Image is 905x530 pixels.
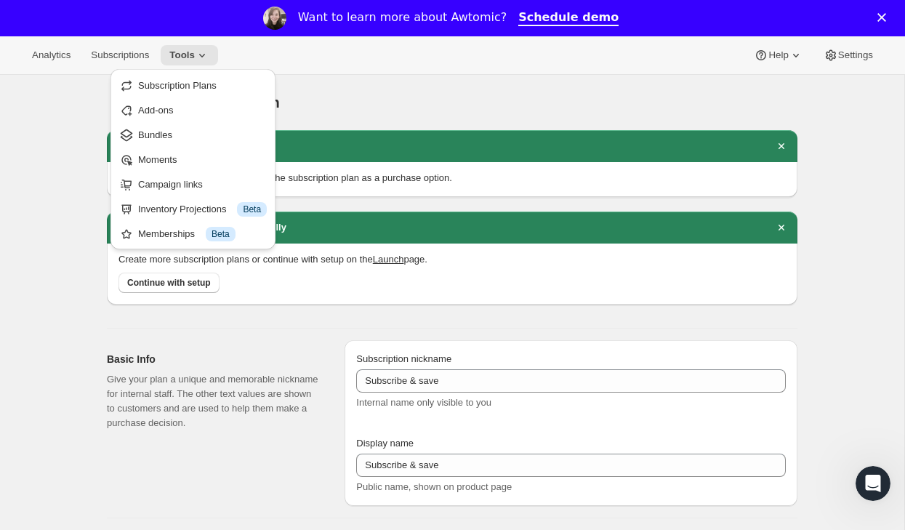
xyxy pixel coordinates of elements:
[838,49,873,61] span: Settings
[263,7,286,30] img: Profile image for Emily
[771,136,792,156] button: Dismiss notification
[107,352,321,366] h2: Basic Info
[118,252,786,267] p: Create more subscription plans or continue with setup on the page.
[115,197,271,220] button: Inventory Projections
[138,227,267,241] div: Memberships
[373,254,404,265] button: Launch
[115,98,271,121] button: Add-ons
[169,49,195,61] span: Tools
[243,204,261,215] span: Beta
[133,220,286,235] h2: Subscription created successfully
[356,397,491,408] span: Internal name only visible to you
[91,49,149,61] span: Subscriptions
[115,148,271,171] button: Moments
[138,105,173,116] span: Add-ons
[23,45,79,65] button: Analytics
[356,369,786,393] input: Subscribe & Save
[138,129,172,140] span: Bundles
[161,45,218,65] button: Tools
[356,454,786,477] input: Subscribe & Save
[82,45,158,65] button: Subscriptions
[138,80,217,91] span: Subscription Plans
[815,45,882,65] button: Settings
[118,273,220,293] button: Continue with setup
[118,171,786,185] p: Products in the list will start showing the subscription plan as a purchase option.
[771,217,792,238] button: Dismiss notification
[745,45,811,65] button: Help
[768,49,788,61] span: Help
[298,10,507,25] div: Want to learn more about Awtomic?
[107,372,321,430] p: Give your plan a unique and memorable nickname for internal staff. The other text values are show...
[518,10,619,26] a: Schedule demo
[115,123,271,146] button: Bundles
[115,172,271,196] button: Campaign links
[356,438,414,449] span: Display name
[856,466,890,501] iframe: Intercom live chat
[127,277,211,289] span: Continue with setup
[115,222,271,245] button: Memberships
[356,481,512,492] span: Public name, shown on product page
[138,202,267,217] div: Inventory Projections
[356,353,451,364] span: Subscription nickname
[877,13,892,22] div: Close
[138,154,177,165] span: Moments
[32,49,71,61] span: Analytics
[212,228,230,240] span: Beta
[115,73,271,97] button: Subscription Plans
[138,179,203,190] span: Campaign links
